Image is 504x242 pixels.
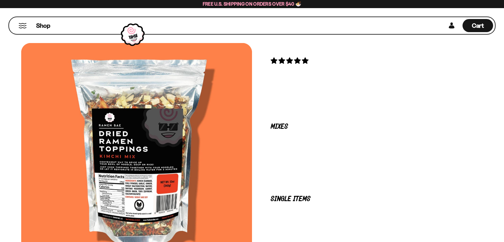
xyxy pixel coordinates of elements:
a: Shop [36,19,50,32]
span: Shop [36,22,50,30]
button: Mobile Menu Trigger [18,23,27,28]
a: Cart [463,17,493,34]
span: Free U.S. Shipping on Orders over $40 🍜 [203,1,302,7]
p: Single Items [271,196,464,202]
span: Cart [472,22,484,29]
span: 4.76 stars [271,57,310,65]
p: Mixes [271,124,464,130]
